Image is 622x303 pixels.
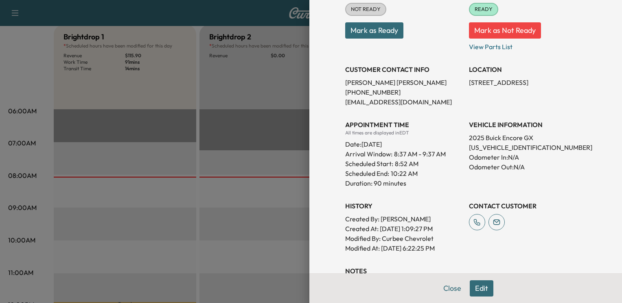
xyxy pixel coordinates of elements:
h3: APPOINTMENT TIME [345,120,462,130]
h3: History [345,201,462,211]
button: Mark as Not Ready [469,22,541,39]
p: [US_VEHICLE_IDENTIFICATION_NUMBER] [469,143,586,152]
h3: CONTACT CUSTOMER [469,201,586,211]
p: Scheduled Start: [345,159,393,169]
p: [PHONE_NUMBER] [345,87,462,97]
button: Close [438,280,466,297]
span: NOT READY [346,5,385,13]
p: 2025 Buick Encore GX [469,133,586,143]
p: 10:22 AM [391,169,418,178]
p: Duration: 90 minutes [345,178,462,188]
button: Edit [470,280,493,297]
span: 8:37 AM - 9:37 AM [394,149,446,159]
p: Odometer Out: N/A [469,162,586,172]
p: View Parts List [469,39,586,52]
span: READY [470,5,497,13]
p: Modified At : [DATE] 6:22:25 PM [345,243,462,253]
div: All times are displayed in EDT [345,130,462,136]
p: Modified By : Curbee Chevrolet [345,234,462,243]
p: [EMAIL_ADDRESS][DOMAIN_NAME] [345,97,462,107]
p: [STREET_ADDRESS] [469,78,586,87]
p: 8:52 AM [395,159,418,169]
h3: NOTES [345,266,586,276]
h3: VEHICLE INFORMATION [469,120,586,130]
button: Mark as Ready [345,22,403,39]
p: Arrival Window: [345,149,462,159]
p: [PERSON_NAME] [PERSON_NAME] [345,78,462,87]
div: Date: [DATE] [345,136,462,149]
p: Created At : [DATE] 1:09:27 PM [345,224,462,234]
h3: LOCATION [469,65,586,74]
p: Created By : [PERSON_NAME] [345,214,462,224]
p: Scheduled End: [345,169,389,178]
h3: CUSTOMER CONTACT INFO [345,65,462,74]
p: Odometer In: N/A [469,152,586,162]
